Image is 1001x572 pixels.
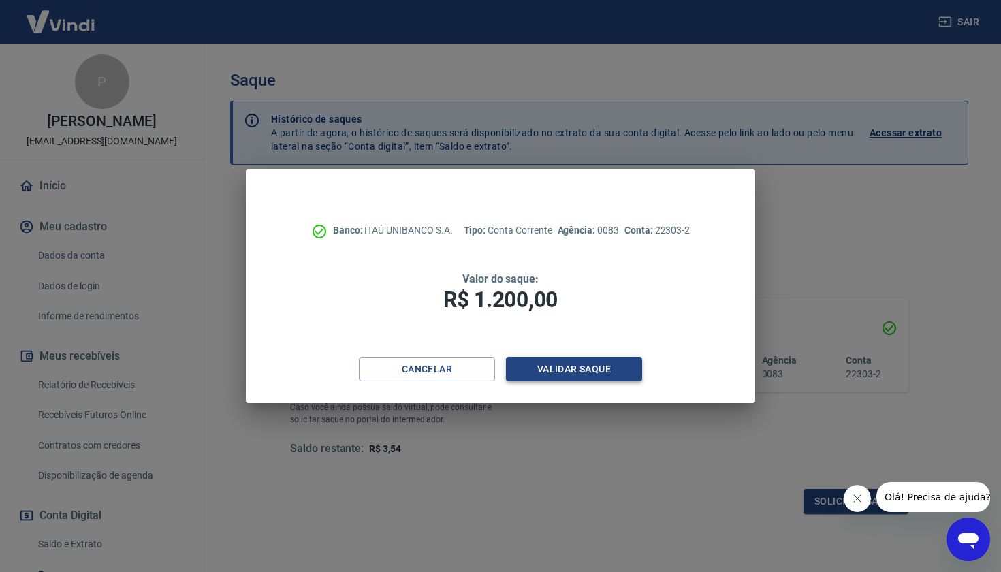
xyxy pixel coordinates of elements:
p: 22303-2 [624,223,690,238]
span: R$ 1.200,00 [443,287,558,313]
iframe: Mensagem da empresa [876,482,990,512]
span: Tipo: [464,225,488,236]
p: ITAÚ UNIBANCO S.A. [333,223,453,238]
span: Conta: [624,225,655,236]
button: Validar saque [506,357,642,382]
p: 0083 [558,223,619,238]
button: Cancelar [359,357,495,382]
span: Agência: [558,225,598,236]
span: Banco: [333,225,365,236]
span: Olá! Precisa de ajuda? [8,10,114,20]
p: Conta Corrente [464,223,552,238]
iframe: Botão para abrir a janela de mensagens [947,518,990,561]
iframe: Fechar mensagem [844,485,871,512]
span: Valor do saque: [462,272,539,285]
